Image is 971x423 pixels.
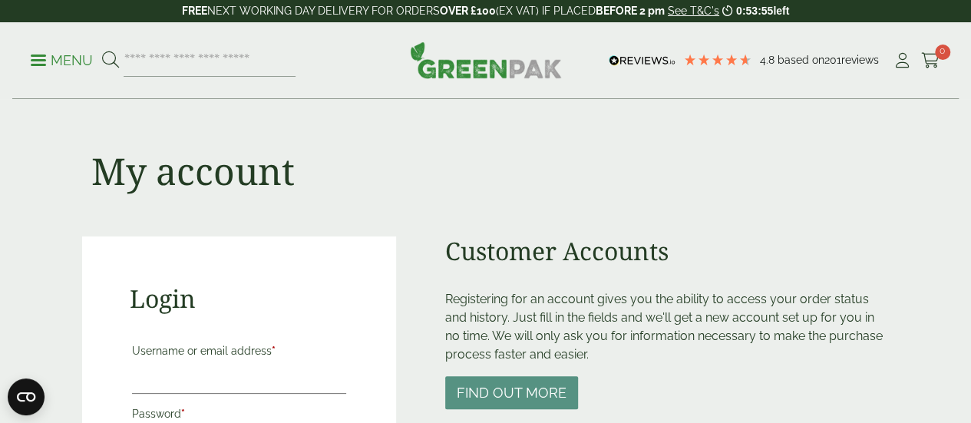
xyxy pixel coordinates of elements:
[609,55,675,66] img: REVIEWS.io
[596,5,665,17] strong: BEFORE 2 pm
[445,376,578,409] button: Find out more
[440,5,496,17] strong: OVER £100
[182,5,207,17] strong: FREE
[921,53,940,68] i: Cart
[445,386,578,401] a: Find out more
[778,54,824,66] span: Based on
[736,5,773,17] span: 0:53:55
[935,45,950,60] span: 0
[31,51,93,67] a: Menu
[921,49,940,72] a: 0
[410,41,562,78] img: GreenPak Supplies
[132,340,347,362] label: Username or email address
[91,149,295,193] h1: My account
[8,378,45,415] button: Open CMP widget
[773,5,789,17] span: left
[445,236,889,266] h2: Customer Accounts
[893,53,912,68] i: My Account
[668,5,719,17] a: See T&C's
[824,54,841,66] span: 201
[683,53,752,67] div: 4.79 Stars
[31,51,93,70] p: Menu
[130,284,349,313] h2: Login
[760,54,778,66] span: 4.8
[841,54,879,66] span: reviews
[445,290,889,364] p: Registering for an account gives you the ability to access your order status and history. Just fi...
